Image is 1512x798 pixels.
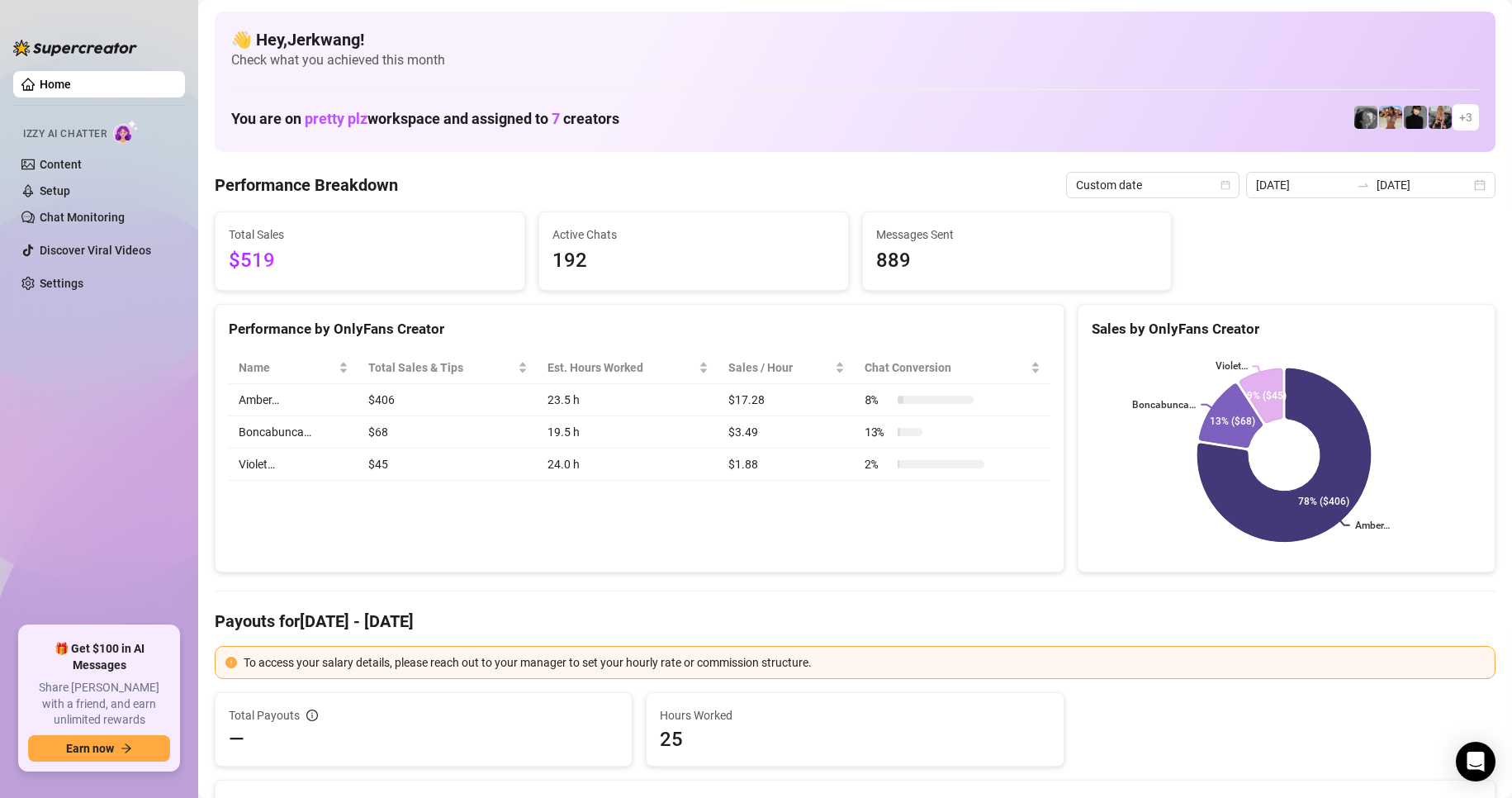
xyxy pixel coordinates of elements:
[66,742,114,755] span: Earn now
[229,416,358,449] td: Boncabunca…
[855,352,1050,384] th: Chat Conversion
[1354,106,1377,129] img: Amber
[40,158,82,171] a: Content
[40,211,125,224] a: Chat Monitoring
[1456,742,1495,781] div: Open Intercom Messenger
[718,449,855,481] td: $1.88
[229,726,244,753] span: —
[229,449,358,481] td: Violet…
[229,226,511,244] span: Total Sales
[229,318,1050,340] div: Performance by OnlyFans Creator
[13,40,137,56] img: logo-BBDzfeDw.svg
[1459,108,1472,126] span: + 3
[1357,178,1370,192] span: swap-right
[1076,173,1230,197] span: Custom date
[239,359,335,377] span: Name
[40,78,71,91] a: Home
[1092,318,1481,340] div: Sales by OnlyFans Creator
[40,244,151,257] a: Discover Viral Videos
[1429,106,1452,129] img: Violet
[1132,399,1196,411] text: Boncabunca…
[229,245,511,277] span: $519
[231,28,1479,51] h4: 👋 Hey, Jerkwang !
[552,245,835,277] span: 192
[23,126,107,142] span: Izzy AI Chatter
[40,277,83,290] a: Settings
[1379,106,1402,129] img: Amber
[28,735,170,762] button: Earn nowarrow-right
[231,51,1479,69] span: Check what you achieved this month
[358,384,538,416] td: $406
[718,416,855,449] td: $3.49
[368,359,514,377] span: Total Sales & Tips
[28,641,170,673] span: 🎁 Get $100 in AI Messages
[1256,176,1350,194] input: Start date
[306,710,318,721] span: info-circle
[229,352,358,384] th: Name
[865,423,891,441] span: 13 %
[538,384,718,416] td: 23.5 h
[865,359,1027,377] span: Chat Conversion
[229,384,358,416] td: Amber…
[728,359,832,377] span: Sales / Hour
[121,743,132,754] span: arrow-right
[1221,180,1230,190] span: calendar
[1355,520,1390,531] text: Amber…
[552,110,560,127] span: 7
[660,726,1050,753] span: 25
[113,120,139,144] img: AI Chatter
[231,110,619,128] h1: You are on workspace and assigned to creators
[1215,361,1247,373] text: Violet…
[40,184,70,197] a: Setup
[28,680,170,729] span: Share [PERSON_NAME] with a friend, and earn unlimited rewards
[244,653,1485,672] div: To access your salary details, please reach out to your manager to set your hourly rate or commis...
[229,706,300,724] span: Total Payouts
[538,416,718,449] td: 19.5 h
[876,226,1159,244] span: Messages Sent
[358,449,538,481] td: $45
[538,449,718,481] td: 24.0 h
[215,610,1495,633] h4: Payouts for [DATE] - [DATE]
[215,173,398,197] h4: Performance Breakdown
[718,384,855,416] td: $17.28
[552,226,835,244] span: Active Chats
[547,359,695,377] div: Est. Hours Worked
[1404,106,1427,129] img: Camille
[865,391,891,409] span: 8 %
[718,352,855,384] th: Sales / Hour
[865,455,891,473] span: 2 %
[1357,178,1370,192] span: to
[660,706,1050,724] span: Hours Worked
[1377,176,1471,194] input: End date
[225,657,237,668] span: exclamation-circle
[358,416,538,449] td: $68
[876,245,1159,277] span: 889
[305,110,367,127] span: pretty plz
[358,352,538,384] th: Total Sales & Tips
